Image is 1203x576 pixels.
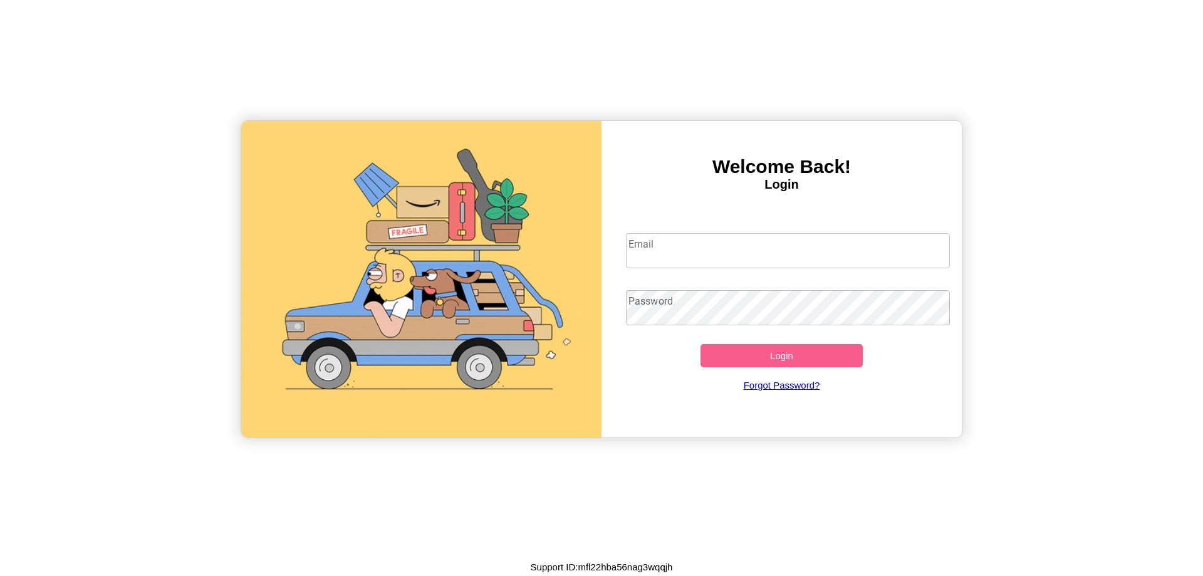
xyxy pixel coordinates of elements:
[241,121,601,437] img: gif
[601,177,962,192] h4: Login
[700,344,863,367] button: Login
[601,156,962,177] h3: Welcome Back!
[531,558,673,575] p: Support ID: mfl22hba56nag3wqqjh
[620,367,944,403] a: Forgot Password?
